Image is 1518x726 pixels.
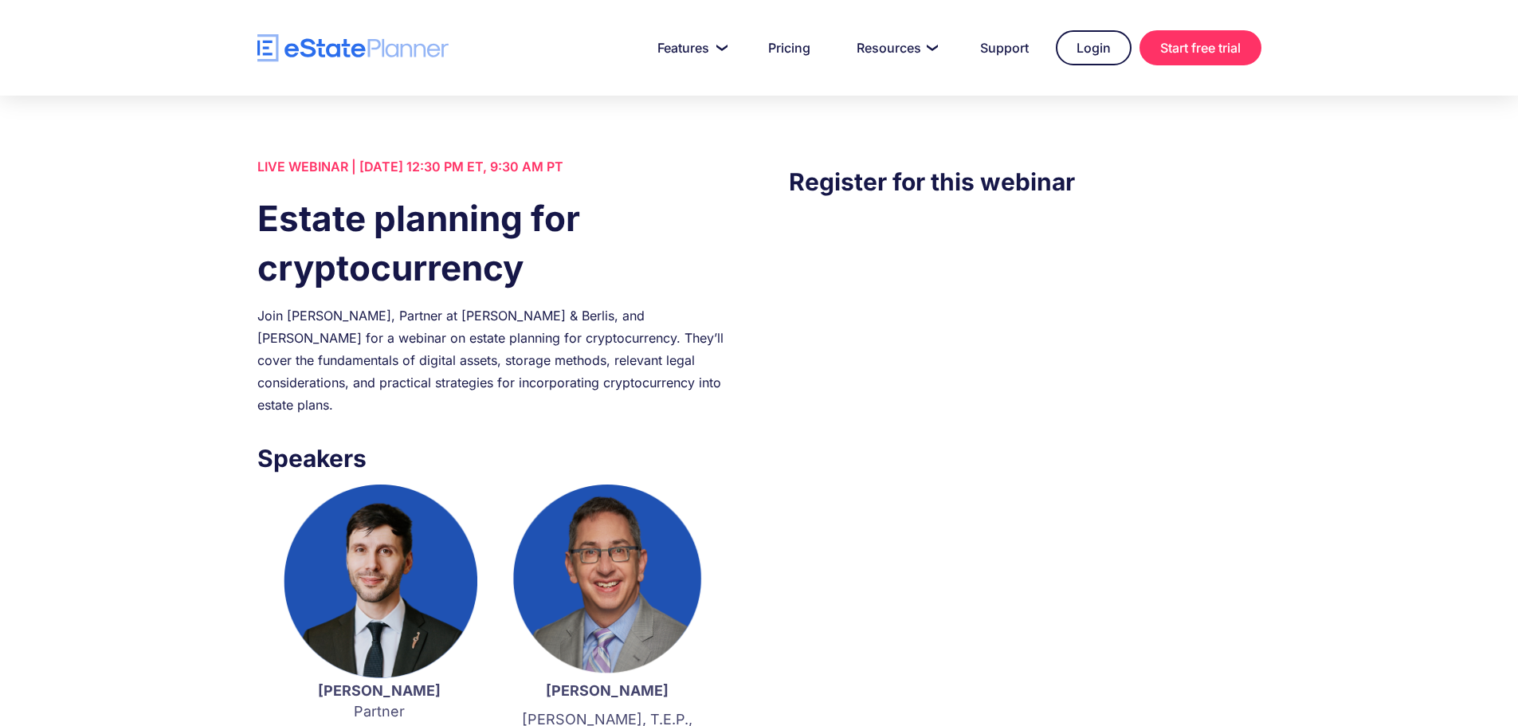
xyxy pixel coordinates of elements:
[318,682,441,699] strong: [PERSON_NAME]
[789,232,1261,351] iframe: Form 0
[257,155,729,178] div: LIVE WEBINAR | [DATE] 12:30 PM ET, 9:30 AM PT
[257,194,729,292] h1: Estate planning for cryptocurrency
[789,163,1261,200] h3: Register for this webinar
[257,34,449,62] a: home
[281,681,477,722] p: Partner
[837,32,953,64] a: Resources
[749,32,830,64] a: Pricing
[638,32,741,64] a: Features
[546,682,669,699] strong: [PERSON_NAME]
[1139,30,1261,65] a: Start free trial
[961,32,1048,64] a: Support
[1056,30,1132,65] a: Login
[257,304,729,416] div: Join [PERSON_NAME], Partner at [PERSON_NAME] & Berlis, and [PERSON_NAME] for a webinar on estate ...
[257,440,729,477] h3: Speakers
